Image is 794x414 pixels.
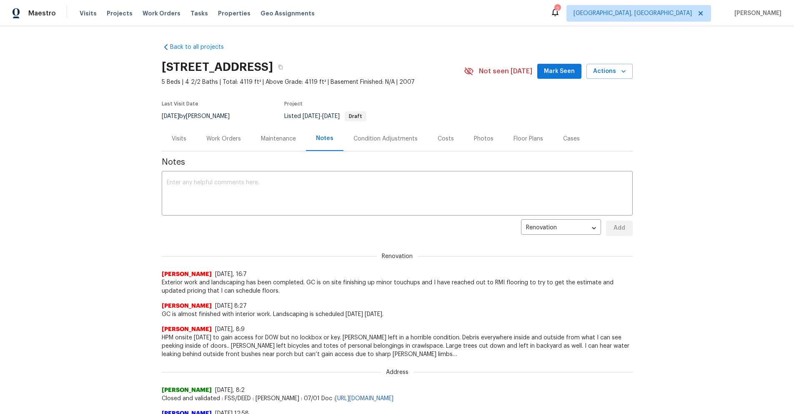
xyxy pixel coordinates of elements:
[206,135,241,143] div: Work Orders
[554,5,560,13] div: 2
[215,387,245,393] span: [DATE], 8:2
[215,271,247,277] span: [DATE], 16:7
[346,114,366,119] span: Draft
[377,252,418,261] span: Renovation
[162,386,212,394] span: [PERSON_NAME]
[322,113,340,119] span: [DATE]
[162,78,464,86] span: 5 Beds | 4 2/2 Baths | Total: 4119 ft² | Above Grade: 4119 ft² | Basement Finished: N/A | 2007
[474,135,493,143] div: Photos
[284,101,303,106] span: Project
[162,325,212,334] span: [PERSON_NAME]
[162,394,633,403] span: Closed and validated : FSS/DEED : [PERSON_NAME] : 07/01 Doc :
[303,113,320,119] span: [DATE]
[586,64,633,79] button: Actions
[162,279,633,295] span: Exterior work and landscaping has been completed. GC is on site finishing up minor touchups and I...
[381,368,413,376] span: Address
[261,135,296,143] div: Maintenance
[162,113,179,119] span: [DATE]
[162,101,198,106] span: Last Visit Date
[303,113,340,119] span: -
[143,9,180,18] span: Work Orders
[190,10,208,16] span: Tasks
[353,135,418,143] div: Condition Adjustments
[162,111,240,121] div: by [PERSON_NAME]
[316,134,333,143] div: Notes
[574,9,692,18] span: [GEOGRAPHIC_DATA], [GEOGRAPHIC_DATA]
[162,310,633,319] span: GC is almost finished with interior work. Landscaping is scheduled [DATE] [DATE].
[273,60,288,75] button: Copy Address
[162,158,633,166] span: Notes
[107,9,133,18] span: Projects
[215,303,247,309] span: [DATE] 8:27
[731,9,781,18] span: [PERSON_NAME]
[593,66,626,77] span: Actions
[563,135,580,143] div: Cases
[260,9,315,18] span: Geo Assignments
[172,135,186,143] div: Visits
[162,63,273,71] h2: [STREET_ADDRESS]
[162,270,212,279] span: [PERSON_NAME]
[28,9,56,18] span: Maestro
[284,113,366,119] span: Listed
[537,64,581,79] button: Mark Seen
[479,67,532,75] span: Not seen [DATE]
[215,326,245,332] span: [DATE], 8:9
[335,396,393,401] a: [URL][DOMAIN_NAME]
[544,66,575,77] span: Mark Seen
[513,135,543,143] div: Floor Plans
[162,334,633,359] span: HPM onsite [DATE] to gain access for D0W but no lockbox or key. [PERSON_NAME] left in a horrible ...
[162,43,242,51] a: Back to all projects
[521,218,601,238] div: Renovation
[80,9,97,18] span: Visits
[438,135,454,143] div: Costs
[218,9,250,18] span: Properties
[162,302,212,310] span: [PERSON_NAME]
